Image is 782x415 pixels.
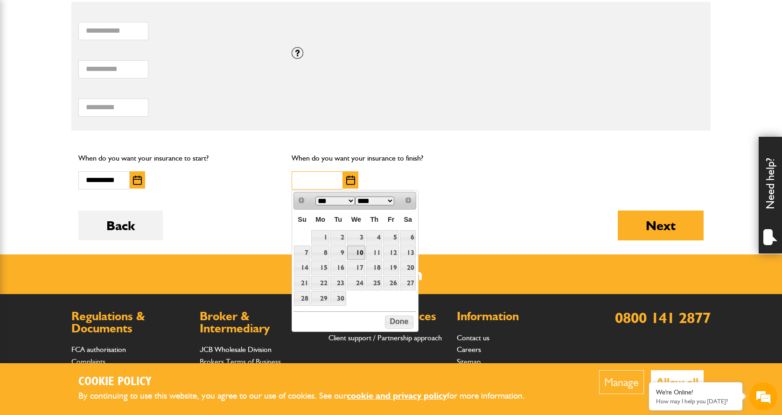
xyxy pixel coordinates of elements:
button: Next [618,211,704,240]
a: 11 [366,246,382,260]
a: 27 [400,276,416,290]
em: Start Chat [127,288,169,300]
a: 23 [330,276,346,290]
span: Tuesday [335,216,342,223]
div: Need help? [759,137,782,253]
a: FCA authorisation [71,345,126,354]
a: Careers [457,345,481,354]
a: 30 [330,291,346,306]
a: 5 [383,230,399,245]
span: Sunday [298,216,306,223]
a: 0800 141 2877 [615,309,711,327]
img: d_20077148190_company_1631870298795_20077148190 [16,52,39,65]
h2: Information [457,310,576,323]
a: 10 [347,246,365,260]
p: When do you want your insurance to finish? [292,152,491,164]
a: JCB Wholesale Division [200,345,272,354]
a: 16 [330,260,346,275]
a: 12 [383,246,399,260]
a: 18 [366,260,382,275]
div: We're Online! [656,388,735,396]
p: By continuing to use this website, you agree to our use of cookies. See our for more information. [78,389,540,403]
a: 1 [311,230,329,245]
a: 29 [311,291,329,306]
input: Enter your last name [12,86,170,107]
input: Enter your email address [12,114,170,134]
img: Choose date [133,176,142,185]
button: Back [78,211,163,240]
input: Enter your phone number [12,141,170,162]
div: Minimize live chat window [153,5,175,27]
div: Chat with us now [49,52,157,64]
a: 3 [347,230,365,245]
span: Friday [388,216,394,223]
a: 25 [366,276,382,290]
span: Wednesday [351,216,361,223]
a: Sitemap [457,357,481,366]
a: 6 [400,230,416,245]
button: Manage [599,370,644,394]
button: Done [385,316,413,329]
a: 7 [294,246,310,260]
span: Saturday [404,216,412,223]
a: 2 [330,230,346,245]
span: Thursday [370,216,378,223]
a: 15 [311,260,329,275]
a: 21 [294,276,310,290]
button: Allow all [651,370,704,394]
h2: Broker & Intermediary [200,310,319,334]
a: Client support / Partnership approach [328,333,442,342]
a: 14 [294,260,310,275]
img: Choose date [346,176,355,185]
a: 19 [383,260,399,275]
a: cookie and privacy policy [347,390,447,401]
h2: Regulations & Documents [71,310,190,334]
p: When do you want your insurance to start? [78,152,278,164]
a: 8 [311,246,329,260]
textarea: Type your message and hit 'Enter' [12,169,170,280]
a: 17 [347,260,365,275]
a: Brokers Terms of Business [200,357,281,366]
a: 22 [311,276,329,290]
a: 24 [347,276,365,290]
a: 20 [400,260,416,275]
a: Contact us [457,333,489,342]
a: 4 [366,230,382,245]
p: How may I help you today? [656,398,735,405]
span: Monday [315,216,325,223]
a: 28 [294,291,310,306]
h2: Cookie Policy [78,375,540,389]
a: Complaints [71,357,105,366]
a: 9 [330,246,346,260]
a: 26 [383,276,399,290]
a: 13 [400,246,416,260]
